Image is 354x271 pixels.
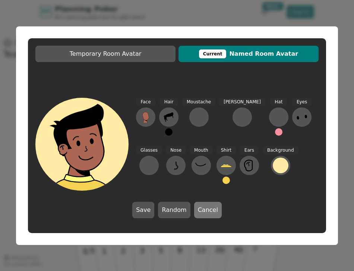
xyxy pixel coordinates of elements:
[158,202,190,218] button: Random
[263,146,298,155] span: Background
[166,146,186,155] span: Nose
[35,46,176,62] button: Temporary Room Avatar
[39,49,172,58] span: Temporary Room Avatar
[136,98,155,106] span: Face
[199,49,227,58] div: This avatar will be displayed in dedicated rooms
[270,98,287,106] span: Hat
[160,98,178,106] span: Hair
[182,49,315,58] span: Named Room Avatar
[190,146,213,155] span: Mouth
[219,98,265,106] span: [PERSON_NAME]
[182,98,215,106] span: Moustache
[194,202,222,218] button: Cancel
[216,146,236,155] span: Shirt
[136,146,162,155] span: Glasses
[292,98,312,106] span: Eyes
[240,146,259,155] span: Ears
[178,46,319,62] button: CurrentNamed Room Avatar
[132,202,154,218] button: Save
